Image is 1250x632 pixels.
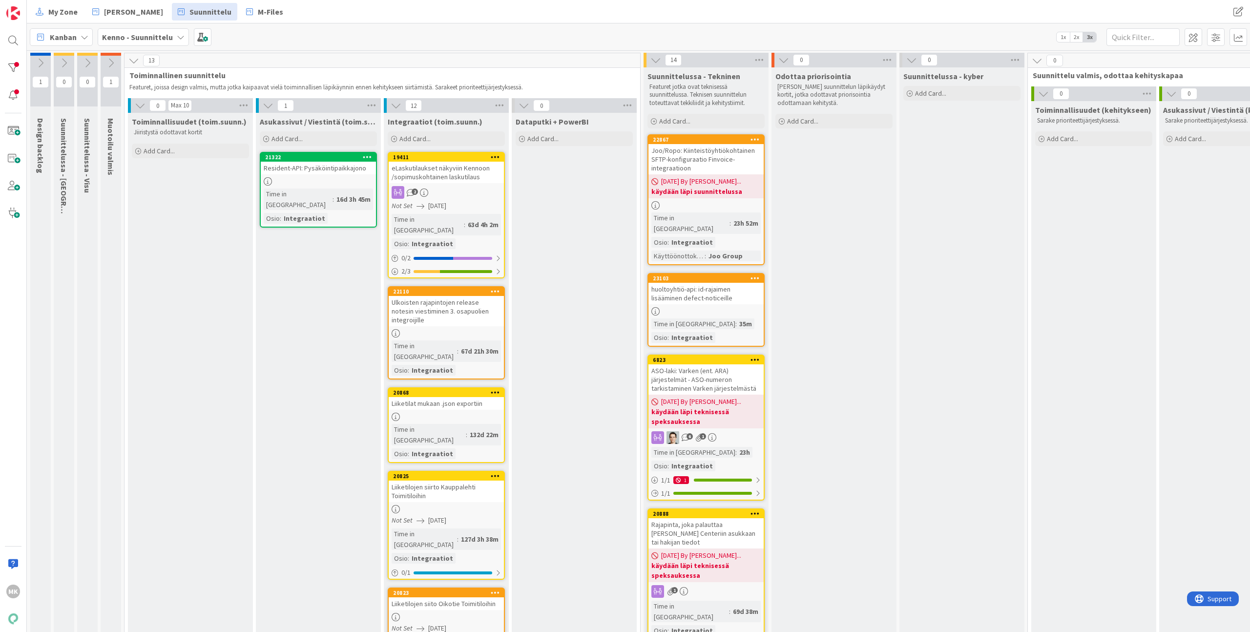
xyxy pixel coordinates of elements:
[1175,134,1206,143] span: Add Card...
[669,237,715,248] div: Integraatiot
[651,187,761,196] b: käydään läpi suunnittelussa
[389,162,504,183] div: eLaskutilaukset näkyviin Kennoon /sopimuskohtainen laskutilaus
[6,612,20,626] img: avatar
[389,153,504,162] div: 19411
[669,461,715,471] div: Integraatiot
[281,213,328,224] div: Integraatiot
[651,332,667,343] div: Osio
[408,365,409,376] span: :
[409,238,456,249] div: Integraatiot
[921,54,937,66] span: 0
[648,518,764,548] div: Rajapinta, joka palauttaa [PERSON_NAME] Centeriin asukkaan tai hakijan tiedot
[667,431,679,444] img: TT
[665,54,682,66] span: 14
[388,471,505,580] a: 20825Liiketilojen siirto Kauppalehti ToimitiloihinNot Set[DATE]Time in [GEOGRAPHIC_DATA]:127d 3h ...
[648,274,764,283] div: 23103
[405,100,422,111] span: 12
[134,128,247,136] p: Jiiristystä odottavat kortit
[729,606,730,617] span: :
[389,481,504,502] div: Liiketilojen siirto Kauppalehti Toimitiloihin
[258,6,283,18] span: M-Files
[399,134,431,143] span: Add Card...
[21,1,44,13] span: Support
[129,84,631,91] p: Featuret, joissa design valmis, mutta jotka kaipaavat vielä toiminnallisen läpikäynnin ennen kehi...
[6,585,20,598] div: MK
[389,287,504,326] div: 22110Ulkoisten rajapintojen release notesin viestiminen 3. osapuolien integroijille
[700,433,706,440] span: 1
[408,448,409,459] span: :
[651,461,667,471] div: Osio
[661,550,741,561] span: [DATE] By [PERSON_NAME]...
[457,346,458,357] span: :
[389,397,504,410] div: Liiketilat mukaan .json exportiin
[777,83,891,107] p: [PERSON_NAME] suunnittelun läpikäydyt kortit, jotka odottavat priorisointia odottamaan kehitystä.
[687,433,693,440] span: 6
[401,253,411,263] span: 0 / 2
[30,3,83,21] a: My Zone
[48,6,78,18] span: My Zone
[389,296,504,326] div: Ulkoisten rajapintojen release notesin viestiminen 3. osapuolien integroijille
[392,238,408,249] div: Osio
[649,83,763,107] p: Featuret jotka ovat teknisessä suunnittelussa. Teknisen suunnittelun toteuttavat tekkiliidit ja k...
[915,89,946,98] span: Add Card...
[389,589,504,610] div: 20823Liiketilojen siito Oikotie Toimitiloihin
[171,103,189,108] div: Max 10
[647,134,765,265] a: 22867Joo/Ropo: Kiinteistöyhtiökohtainen SFTP-konfiguraatio Finvoice-integraatioon[DATE] By [PERSO...
[261,153,376,162] div: 21322
[333,194,334,205] span: :
[737,447,752,458] div: 23h
[393,473,504,480] div: 20825
[648,474,764,486] div: 1/11
[737,318,754,329] div: 35m
[189,6,231,18] span: Suunnittelu
[661,475,670,485] span: 1 / 1
[1053,88,1069,100] span: 0
[393,590,504,596] div: 20823
[389,252,504,264] div: 0/2
[729,218,731,229] span: :
[392,553,408,564] div: Osio
[667,332,669,343] span: :
[388,152,505,278] a: 19411eLaskutilaukset näkyviin Kennoon /sopimuskohtainen laskutilausNot Set[DATE]Time in [GEOGRAPH...
[653,136,764,143] div: 22867
[467,429,501,440] div: 132d 22m
[129,70,628,80] span: Toiminnallinen suunnittelu
[389,287,504,296] div: 22110
[149,100,166,111] span: 0
[408,238,409,249] span: :
[143,55,160,66] span: 13
[389,388,504,410] div: 20868Liiketilat mukaan .json exportiin
[389,589,504,597] div: 20823
[648,364,764,395] div: ASO-laki: Varken (ent. ARA) järjestelmät - ASO-numeron tarkistaminen Varken järjestelmästä
[648,144,764,174] div: Joo/Ropo: Kiinteistöyhtiökohtainen SFTP-konfiguraatio Finvoice-integraatioon
[334,194,373,205] div: 16d 3h 45m
[264,213,280,224] div: Osio
[653,510,764,517] div: 20888
[464,219,465,230] span: :
[389,472,504,502] div: 20825Liiketilojen siirto Kauppalehti Toimitiloihin
[392,424,466,445] div: Time in [GEOGRAPHIC_DATA]
[106,118,116,175] span: Muotoilu valmis
[458,534,501,545] div: 127d 3h 38m
[465,219,501,230] div: 63d 4h 2m
[389,388,504,397] div: 20868
[389,472,504,481] div: 20825
[401,568,411,578] span: 0 / 1
[648,509,764,518] div: 20888
[392,340,457,362] div: Time in [GEOGRAPHIC_DATA]
[388,387,505,463] a: 20868Liiketilat mukaan .json exportiinTime in [GEOGRAPHIC_DATA]:132d 22mOsio:Integraatiot
[903,71,983,81] span: Suunnittelussa - kyber
[1037,117,1150,125] p: Sarake prioriteettijärjestyksessä.
[36,118,45,173] span: Design backlog
[172,3,237,21] a: Suunnittelu
[647,71,740,81] span: Suunnittelussa - Tekninen
[389,567,504,579] div: 0/1
[648,431,764,444] div: TT
[412,189,418,195] span: 2
[393,389,504,396] div: 20868
[56,76,72,88] span: 0
[648,487,764,500] div: 1/1
[651,251,705,261] div: Käyttöönottokriittisyys
[735,447,737,458] span: :
[648,274,764,304] div: 23103huoltoyhtiö-api: id-rajaimen lisääminen defect-noticeille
